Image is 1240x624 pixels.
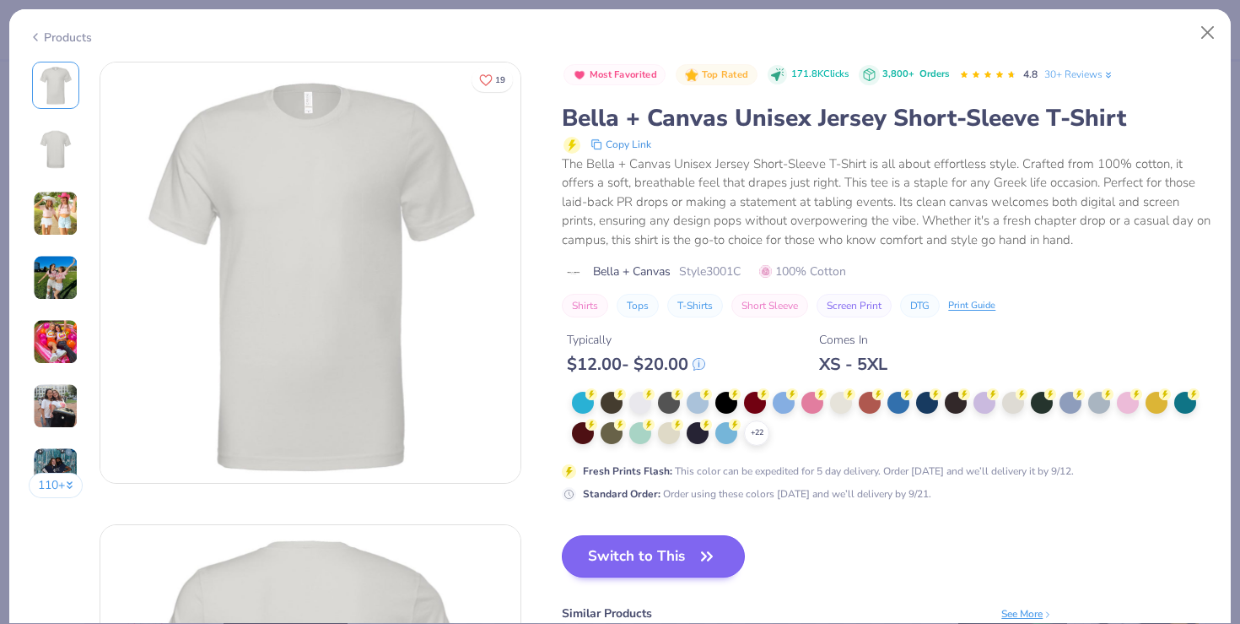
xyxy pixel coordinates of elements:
button: Switch to This [562,535,745,578]
span: Style 3001C [679,263,741,280]
span: 100% Cotton [759,263,846,280]
span: 4.8 [1023,68,1038,81]
div: This color can be expedited for 5 day delivery. Order [DATE] and we’ll delivery it by 9/12. [583,464,1074,479]
div: The Bella + Canvas Unisex Jersey Short-Sleeve T-Shirt is all about effortless style. Crafted from... [562,155,1211,250]
button: Shirts [562,294,608,317]
strong: Standard Order : [583,487,660,501]
button: T-Shirts [667,294,723,317]
img: Most Favorited sort [573,68,586,82]
img: Front [35,65,76,106]
span: 171.8K Clicks [791,68,849,82]
a: 30+ Reviews [1044,67,1114,82]
button: Tops [617,294,659,317]
div: 3,800+ [882,68,949,82]
button: Close [1192,17,1224,49]
div: $ 12.00 - $ 20.00 [567,354,705,375]
img: Front [100,62,520,483]
div: Typically [567,331,705,349]
button: Like [472,68,513,92]
strong: Fresh Prints Flash : [583,464,672,478]
button: Badge Button [563,64,666,86]
button: copy to clipboard [585,134,656,155]
div: Bella + Canvas Unisex Jersey Short-Sleeve T-Shirt [562,102,1211,134]
button: Screen Print [817,294,892,317]
img: Back [35,129,76,170]
div: Print Guide [948,299,995,313]
div: Order using these colors [DATE] and we’ll delivery by 9/21. [583,486,931,502]
button: 110+ [29,473,84,498]
span: Bella + Canvas [593,263,671,280]
button: Badge Button [676,64,757,86]
div: 4.8 Stars [959,62,1016,89]
span: Most Favorited [590,70,657,79]
div: Products [29,29,92,46]
img: User generated content [33,191,78,236]
img: User generated content [33,383,78,429]
span: Top Rated [702,70,749,79]
div: XS - 5XL [819,354,887,375]
img: User generated content [33,319,78,365]
button: Short Sleeve [731,294,808,317]
img: User generated content [33,255,78,301]
div: Comes In [819,331,887,349]
img: Top Rated sort [685,68,698,82]
img: User generated content [33,448,78,493]
img: brand logo [562,266,585,279]
span: Orders [919,68,949,80]
div: Similar Products [562,605,652,622]
span: + 22 [751,427,763,439]
span: 19 [495,76,505,84]
button: DTG [900,294,940,317]
div: See More [1001,606,1053,621]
